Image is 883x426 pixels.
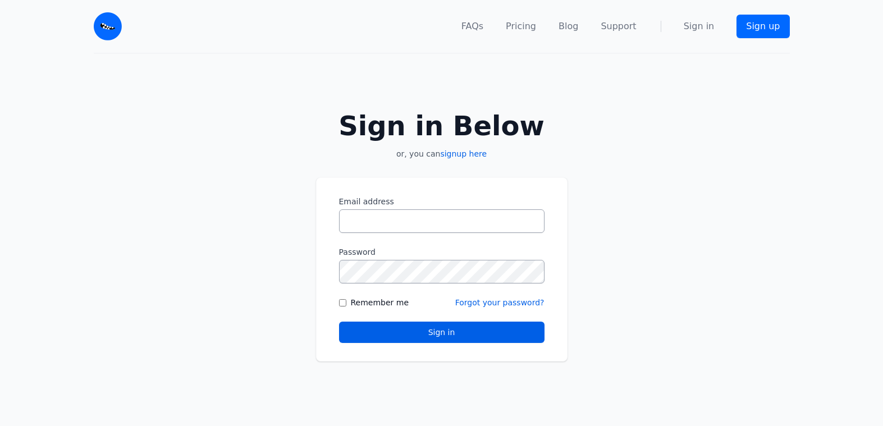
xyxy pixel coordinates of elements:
a: Support [601,20,636,33]
label: Remember me [351,297,409,308]
label: Password [339,246,545,258]
p: or, you can [316,148,568,159]
img: Email Monster [94,12,122,40]
a: Sign in [684,20,715,33]
a: Pricing [506,20,536,33]
a: FAQs [461,20,483,33]
a: Blog [559,20,578,33]
h2: Sign in Below [316,112,568,139]
a: Sign up [736,15,789,38]
a: signup here [440,149,487,158]
a: Forgot your password? [455,298,545,307]
button: Sign in [339,322,545,343]
label: Email address [339,196,545,207]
